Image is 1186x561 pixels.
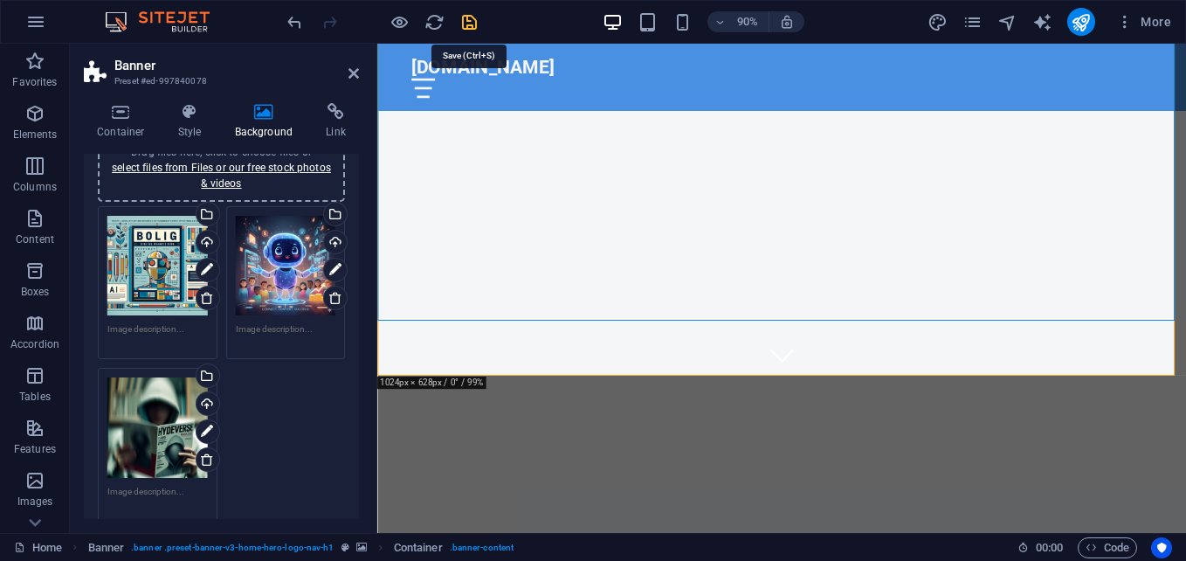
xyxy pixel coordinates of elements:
[107,377,208,478] div: hvlmagazine-aj_JTqi6WjmlTiyDKLLDVA.png
[14,537,62,558] a: Click to cancel selection. Double-click to open Pages
[1109,8,1178,36] button: More
[1032,12,1052,32] i: AI Writer
[779,14,795,30] i: On resize automatically adjust zoom level to fit chosen device.
[17,495,53,509] p: Images
[112,146,331,190] span: Drag files here, click to choose files or
[13,128,58,142] p: Elements
[222,103,314,140] h4: Background
[114,73,324,89] h3: Preset #ed-997840078
[1086,537,1129,558] span: Code
[1036,537,1063,558] span: 00 00
[16,232,54,246] p: Content
[341,543,349,552] i: This element is a customizable preset
[459,11,479,32] button: save
[394,537,443,558] span: Click to select. Double-click to edit
[13,180,57,194] p: Columns
[21,285,50,299] p: Boxes
[88,537,514,558] nav: breadcrumb
[236,216,336,316] div: cutebotconverting-HpGxzkr9QSkAsbWkxt2BdQ.png
[424,11,445,32] button: reload
[10,337,59,351] p: Accordion
[1151,537,1172,558] button: Usercentrics
[1017,537,1064,558] h6: Session time
[1032,11,1053,32] button: text_generator
[165,103,222,140] h4: Style
[285,12,305,32] i: Undo: Change slider images (Ctrl+Z)
[313,103,359,140] h4: Link
[356,543,367,552] i: This element contains a background
[424,12,445,32] i: Reload page
[131,537,334,558] span: . banner .preset-banner-v3-home-hero-logo-nav-h1
[927,12,948,32] i: Design (Ctrl+Alt+Y)
[1071,12,1091,32] i: Publish
[927,11,948,32] button: design
[114,58,359,73] h2: Banner
[997,12,1017,32] i: Navigator
[450,537,514,558] span: . banner-content
[284,11,305,32] button: undo
[1078,537,1137,558] button: Code
[100,11,231,32] img: Editor Logo
[389,11,410,32] button: Click here to leave preview mode and continue editing
[88,537,125,558] span: Click to select. Double-click to edit
[107,216,208,316] div: PicsSizer_950x750-qe8gIYVeLN6S3I2stQVdLg.jpeg
[997,11,1018,32] button: navigator
[1048,541,1051,554] span: :
[12,75,57,89] p: Favorites
[1116,13,1171,31] span: More
[112,162,331,190] a: select files from Files or our free stock photos & videos
[734,11,762,32] h6: 90%
[1067,8,1095,36] button: publish
[19,390,51,404] p: Tables
[962,11,983,32] button: pages
[962,12,983,32] i: Pages (Ctrl+Alt+S)
[84,103,165,140] h4: Container
[14,442,56,456] p: Features
[707,11,769,32] button: 90%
